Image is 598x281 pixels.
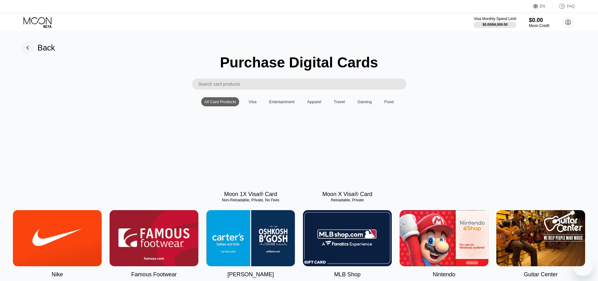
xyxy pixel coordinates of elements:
[381,97,397,106] div: Food
[529,17,549,28] div: $0.00Moon Credit
[249,99,256,104] div: Visa
[21,41,55,54] div: Back
[322,191,372,198] div: Moon X Visa® Card
[552,3,574,9] div: FAQ
[220,54,378,71] div: Purchase Digital Cards
[304,97,324,106] div: Apparel
[384,99,394,104] div: Food
[433,271,455,278] div: Nintendo
[482,23,508,26] div: $0.00 / $4,000.00
[354,97,375,106] div: Gaming
[573,256,593,276] iframe: Button to launch messaging window
[269,99,294,104] div: Entertainment
[331,97,348,106] div: Travel
[206,198,295,202] div: Non-Reloadable, Private, No Fees
[131,271,177,278] div: Famous Footwear
[198,78,406,90] input: Search card products
[540,4,545,8] div: EN
[524,271,558,278] div: Guitar Center
[51,271,63,278] div: Nike
[227,271,274,278] div: [PERSON_NAME]
[529,24,549,28] div: Moon Credit
[529,17,549,24] div: $0.00
[266,97,298,106] div: Entertainment
[567,4,574,8] div: FAQ
[533,3,552,9] div: EN
[474,17,516,28] div: Visa Monthly Spend Limit$0.00/$4,000.00
[201,97,239,106] div: All Card Products
[334,271,360,278] div: MLB Shop
[204,99,236,104] div: All Card Products
[224,191,277,198] div: Moon 1X Visa® Card
[38,43,55,52] div: Back
[358,99,372,104] div: Gaming
[303,198,392,202] div: Reloadable, Private
[307,99,321,104] div: Apparel
[334,99,345,104] div: Travel
[474,17,516,21] div: Visa Monthly Spend Limit
[245,97,260,106] div: Visa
